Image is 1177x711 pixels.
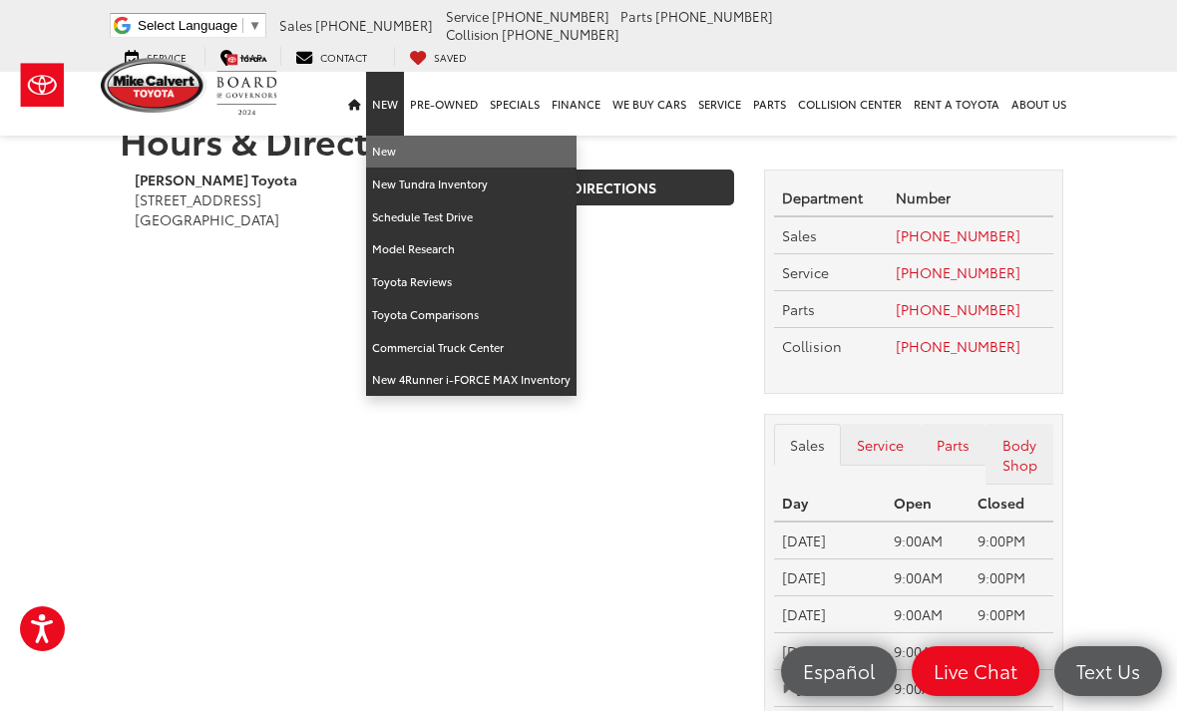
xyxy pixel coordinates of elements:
a: [PHONE_NUMBER] [896,262,1020,282]
td: 9:00PM [970,596,1053,633]
span: Parts [620,7,652,25]
a: Service [692,72,747,136]
a: Schedule Test Drive [366,201,577,234]
span: [PHONE_NUMBER] [502,25,619,43]
a: Toyota Comparisons [366,299,577,332]
a: Service [110,47,201,66]
td: 9:00AM [886,633,970,670]
td: 9:00AM [886,522,970,558]
a: Contact [280,47,382,66]
strong: Closed [978,493,1024,513]
span: Map [240,50,262,65]
a: Model Research [366,233,577,266]
a: Rent a Toyota [908,72,1005,136]
a: WE BUY CARS [606,72,692,136]
span: Parts [782,299,815,319]
td: [DATE] [774,596,886,633]
a: Toyota Reviews [366,266,577,299]
a: [PHONE_NUMBER] [896,299,1020,319]
th: Number [888,179,1053,216]
span: Collision [782,336,842,356]
th: Department [774,179,888,216]
a: Parts [747,72,792,136]
span: Saved [434,50,467,65]
a: [PHONE_NUMBER] [896,336,1020,356]
a: Pre-Owned [404,72,484,136]
span: [STREET_ADDRESS] [135,189,261,209]
h1: Hours & Directions [120,120,1057,160]
a: New Tundra Inventory [366,169,577,201]
span: Contact [320,50,367,65]
strong: Open [894,493,932,513]
strong: Day [782,493,808,513]
a: Map [204,47,277,66]
a: Español [781,646,897,696]
a: Sales [774,424,842,466]
span: [PHONE_NUMBER] [492,7,609,25]
a: Collision Center [792,72,908,136]
a: Text Us [1054,646,1162,696]
span: Español [793,658,885,683]
td: [DATE] [774,522,886,558]
img: Mike Calvert Toyota [101,58,206,113]
span: [PHONE_NUMBER] [315,16,433,34]
a: Parts [921,424,986,466]
a: About Us [1005,72,1072,136]
a: Home [342,72,366,136]
a: Finance [546,72,606,136]
td: 9:00AM [886,596,970,633]
span: Select Language [138,18,237,33]
a: Get Directions on Google Maps [449,170,733,205]
span: Service [446,7,489,25]
a: New [366,136,577,169]
a: [PHONE_NUMBER] [896,225,1020,245]
a: Commercial Truck Center [366,332,577,365]
span: [GEOGRAPHIC_DATA] [135,209,279,229]
a: Live Chat [912,646,1039,696]
td: [DATE] [774,559,886,596]
td: 9:00AM [886,559,970,596]
a: Specials [484,72,546,136]
a: New [366,72,404,136]
b: [PERSON_NAME] Toyota [135,170,297,189]
span: Service [147,50,187,65]
span: [PHONE_NUMBER] [655,7,773,25]
a: Service [841,424,921,466]
td: [DATE] [774,670,886,707]
td: 9:00PM [970,633,1053,670]
td: 9:00PM [970,559,1053,596]
span: Service [782,262,829,282]
span: Sales [279,16,312,34]
span: Text Us [1066,658,1150,683]
span: Sales [782,225,817,245]
span: ​ [242,18,243,33]
a: Body Shop [985,424,1053,486]
td: [DATE] [774,633,886,670]
span: Live Chat [924,658,1027,683]
a: New 4Runner i-FORCE MAX Inventory [366,364,577,396]
a: My Saved Vehicles [394,47,482,66]
img: Toyota [5,53,80,118]
a: Select Language​ [138,18,261,33]
span: Collision [446,25,499,43]
td: 9:00PM [970,522,1053,558]
span: ▼ [248,18,261,33]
